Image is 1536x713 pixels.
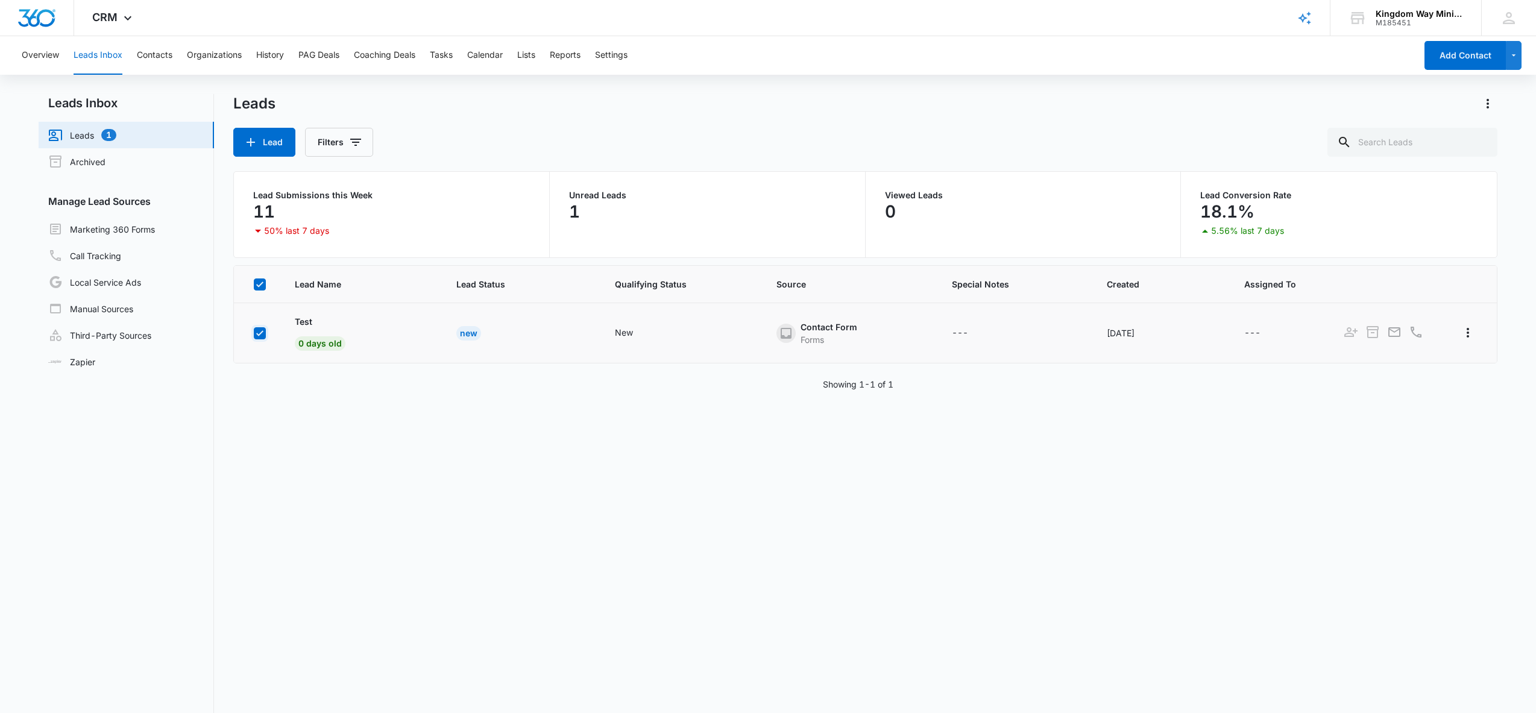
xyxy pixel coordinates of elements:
[615,326,655,341] div: - - Select to Edit Field
[22,36,59,75] button: Overview
[48,356,95,368] a: Zapier
[1244,326,1282,341] div: - - Select to Edit Field
[1200,202,1254,221] p: 18.1%
[569,191,846,199] p: Unread Leads
[295,315,312,328] p: Test
[823,378,893,391] p: Showing 1-1 of 1
[39,94,214,112] h2: Leads Inbox
[298,36,339,75] button: PAG Deals
[1478,94,1497,113] button: Actions
[952,326,968,341] div: ---
[1376,9,1464,19] div: account name
[1364,324,1381,341] button: Archive
[233,95,275,113] h1: Leads
[467,36,503,75] button: Calendar
[48,275,141,289] a: Local Service Ads
[550,36,581,75] button: Reports
[517,36,535,75] button: Lists
[48,328,151,342] a: Third-Party Sources
[1424,41,1506,70] button: Add Contact
[801,333,857,346] div: Forms
[264,227,329,235] p: 50% last 7 days
[1342,324,1359,341] button: Add as Contact
[1200,191,1478,199] p: Lead Conversion Rate
[885,202,896,221] p: 0
[74,36,122,75] button: Leads Inbox
[295,315,367,351] div: - - Select to Edit Field
[1376,19,1464,27] div: account id
[305,128,373,157] button: Filters
[1211,227,1284,235] p: 5.56% last 7 days
[1244,278,1296,291] span: Assigned To
[48,301,133,316] a: Manual Sources
[1244,326,1261,341] div: ---
[430,36,453,75] button: Tasks
[48,248,121,263] a: Call Tracking
[615,278,748,291] span: Qualifying Status
[595,36,628,75] button: Settings
[48,222,155,236] a: Marketing 360 Forms
[253,191,530,199] p: Lead Submissions this Week
[233,128,295,157] button: Lead
[1327,128,1497,157] input: Search Leads
[48,154,105,169] a: Archived
[253,202,275,221] p: 11
[1458,323,1478,342] button: Actions
[295,315,345,348] a: Test0 days old
[456,278,568,291] span: Lead Status
[456,328,481,338] a: New
[295,336,345,351] span: 0 days old
[354,36,415,75] button: Coaching Deals
[952,278,1077,291] span: Special Notes
[776,321,879,346] div: - - Select to Edit Field
[801,321,857,333] div: Contact Form
[187,36,242,75] button: Organizations
[295,278,410,291] span: Lead Name
[39,194,214,209] h3: Manage Lead Sources
[137,36,172,75] button: Contacts
[952,326,990,341] div: - - Select to Edit Field
[456,326,481,341] div: New
[569,202,580,221] p: 1
[615,326,633,339] div: New
[1107,327,1215,339] div: [DATE]
[1107,278,1198,291] span: Created
[256,36,284,75] button: History
[776,278,906,291] span: Source
[92,11,118,24] span: CRM
[48,128,116,142] a: Leads1
[885,191,1162,199] p: Viewed Leads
